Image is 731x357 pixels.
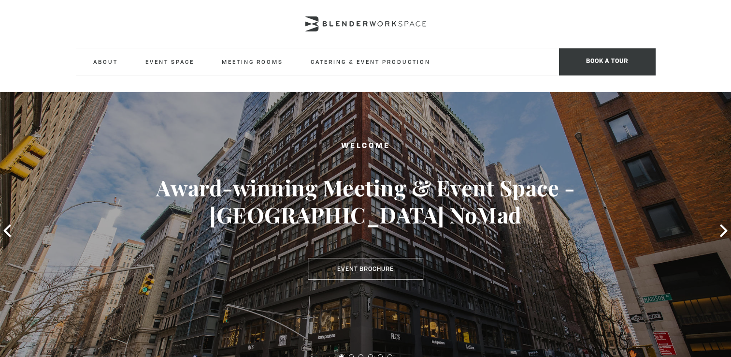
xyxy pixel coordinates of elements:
[308,258,423,280] a: Event Brochure
[303,48,438,75] a: Catering & Event Production
[37,174,695,228] h3: Award-winning Meeting & Event Space - [GEOGRAPHIC_DATA] NoMad
[37,140,695,152] h2: Welcome
[86,48,126,75] a: About
[214,48,291,75] a: Meeting Rooms
[559,48,656,75] span: Book a tour
[138,48,202,75] a: Event Space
